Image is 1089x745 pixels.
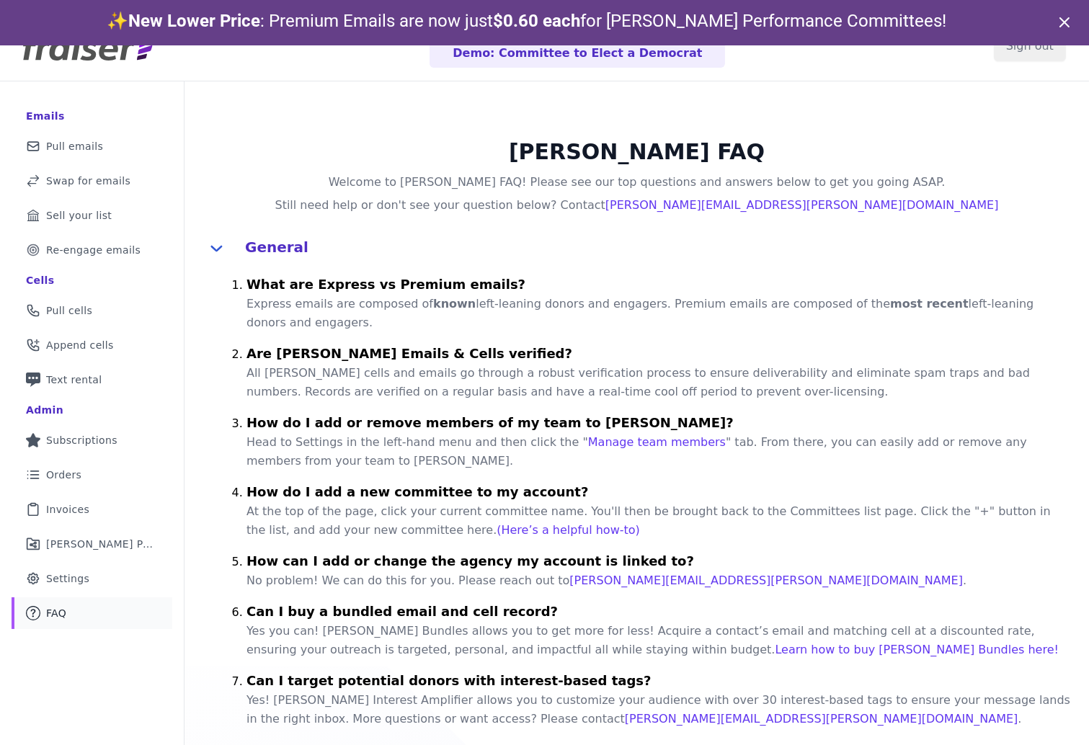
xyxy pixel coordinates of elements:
[246,295,1072,332] p: Express emails are composed of left-leaning donors and engagers. Premium emails are composed of t...
[12,424,172,456] a: Subscriptions
[46,571,89,586] span: Settings
[46,606,66,620] span: FAQ
[12,329,172,361] a: Append cells
[246,548,1072,571] h4: How can I add or change the agency my account is linked to?
[185,197,1089,214] h4: Still need help or don't see your question below? Contact
[246,571,1072,590] p: No problem! We can do this for you. Please reach out to .
[246,668,1072,691] h4: Can I target potential donors with interest-based tags?
[12,459,172,491] a: Orders
[23,32,161,61] img: Fraiser Logo
[246,479,1072,502] h4: How do I add a new committee to my account?
[246,272,1072,295] h4: What are Express vs Premium emails?
[246,433,1072,470] p: Head to Settings in the left-hand menu and then click the " " tab. From there, you can easily add...
[245,234,1072,257] h4: General
[246,599,1072,622] h4: Can I buy a bundled email and cell record?
[26,403,63,417] div: Admin
[246,691,1072,728] p: Yes! [PERSON_NAME] Interest Amplifier allows you to customize your audience with over 30 interest...
[46,338,114,352] span: Append cells
[185,174,1089,191] h4: Welcome to [PERSON_NAME] FAQ! Please see our top questions and answers below to get you going ASAP.
[12,295,172,326] a: Pull cells
[246,364,1072,401] p: All [PERSON_NAME] cells and emails go through a robust verification process to ensure deliverabil...
[202,234,1072,263] button: General
[246,622,1072,659] p: Yes you can! [PERSON_NAME] Bundles allows you to get more for less! Acquire a contact’s email and...
[246,502,1072,540] p: At the top of the page, click your current committee name. You'll then be brought back to the Com...
[605,198,999,212] a: [PERSON_NAME][EMAIL_ADDRESS][PERSON_NAME][DOMAIN_NAME]
[46,372,102,387] span: Text rental
[46,303,92,318] span: Pull cells
[46,139,103,153] span: Pull emails
[12,234,172,266] a: Re-engage emails
[775,643,1059,656] a: Learn how to buy [PERSON_NAME] Bundles here!
[12,528,172,560] a: [PERSON_NAME] Performance
[26,273,54,287] div: Cells
[46,537,155,551] span: [PERSON_NAME] Performance
[12,165,172,197] a: Swap for emails
[497,523,640,537] a: (Here’s a helpful how-to)
[12,200,172,231] a: Sell your list
[12,130,172,162] a: Pull emails
[433,297,476,311] strong: known
[46,502,89,517] span: Invoices
[890,297,969,311] strong: most recent
[46,468,81,482] span: Orders
[12,563,172,594] a: Settings
[994,31,1066,61] input: Sign out
[12,364,172,396] a: Text rental
[588,435,726,449] a: Manage team members
[46,243,141,257] span: Re-engage emails
[12,597,172,629] a: FAQ
[453,45,702,62] p: Demo: Committee to Elect a Democrat
[569,574,963,587] a: [PERSON_NAME][EMAIL_ADDRESS][PERSON_NAME][DOMAIN_NAME]
[625,712,1018,726] a: [PERSON_NAME][EMAIL_ADDRESS][PERSON_NAME][DOMAIN_NAME]
[12,494,172,525] a: Invoices
[46,174,130,188] span: Swap for emails
[430,24,725,68] a: Select committee: Demo: Committee to Elect a Democrat
[46,433,117,447] span: Subscriptions
[246,341,1072,364] h4: Are [PERSON_NAME] Emails & Cells verified?
[246,410,1072,433] h4: How do I add or remove members of my team to [PERSON_NAME]?
[26,109,65,123] div: Emails
[185,139,1089,165] h2: [PERSON_NAME] FAQ
[46,208,112,223] span: Sell your list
